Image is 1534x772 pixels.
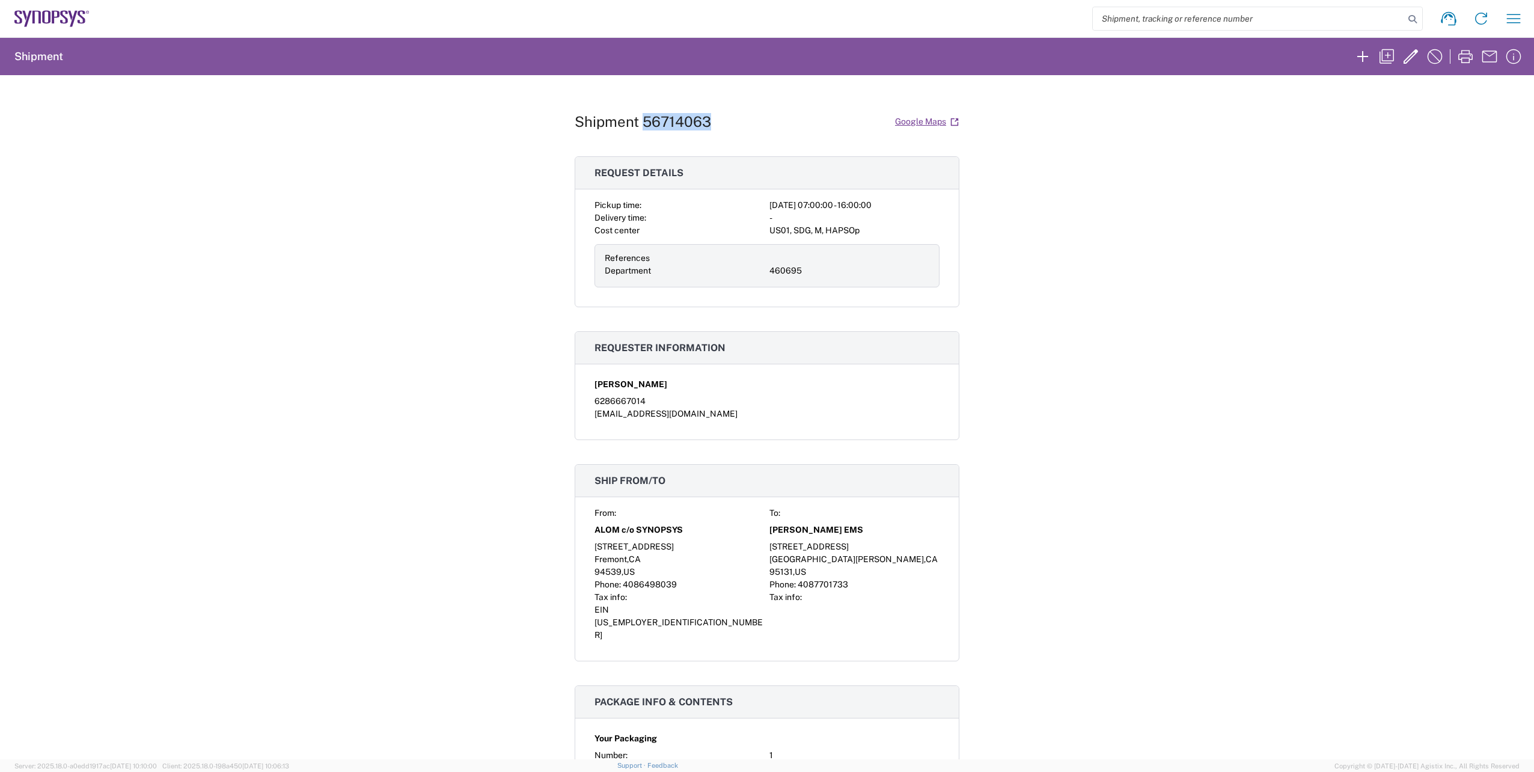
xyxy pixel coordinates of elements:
[594,408,940,420] div: [EMAIL_ADDRESS][DOMAIN_NAME]
[894,111,959,132] a: Google Maps
[594,342,726,354] span: Requester information
[795,567,806,577] span: US
[623,580,677,589] span: 4086498039
[594,567,622,577] span: 94539
[594,732,657,745] span: Your Packaging
[594,750,628,760] span: Number:
[793,567,795,577] span: ,
[594,554,627,564] span: Fremont
[594,696,733,708] span: Package info & contents
[617,762,647,769] a: Support
[110,762,157,770] span: [DATE] 10:10:00
[1093,7,1404,30] input: Shipment, tracking or reference number
[594,617,763,640] span: [US_EMPLOYER_IDENTIFICATION_NUMBER]
[594,213,646,222] span: Delivery time:
[1334,761,1520,771] span: Copyright © [DATE]-[DATE] Agistix Inc., All Rights Reserved
[769,580,796,589] span: Phone:
[575,113,711,130] h1: Shipment 56714063
[623,567,635,577] span: US
[14,762,157,770] span: Server: 2025.18.0-a0edd1917ac
[769,524,863,536] span: [PERSON_NAME] EMS
[769,567,793,577] span: 95131
[594,475,665,486] span: Ship from/to
[647,762,678,769] a: Feedback
[594,605,609,614] span: EIN
[924,554,926,564] span: ,
[14,49,63,64] h2: Shipment
[769,592,802,602] span: Tax info:
[769,224,940,237] div: US01, SDG, M, HAPSOp
[594,225,640,235] span: Cost center
[594,580,621,589] span: Phone:
[594,541,765,553] div: [STREET_ADDRESS]
[769,554,924,564] span: [GEOGRAPHIC_DATA][PERSON_NAME]
[594,395,940,408] div: 6286667014
[605,253,650,263] span: References
[594,524,683,536] span: ALOM c/o SYNOPSYS
[594,592,627,602] span: Tax info:
[594,200,641,210] span: Pickup time:
[769,749,940,762] div: 1
[242,762,289,770] span: [DATE] 10:06:13
[769,265,929,277] div: 460695
[627,554,629,564] span: ,
[162,762,289,770] span: Client: 2025.18.0-198a450
[769,508,780,518] span: To:
[605,265,765,277] div: Department
[769,541,940,553] div: [STREET_ADDRESS]
[594,167,683,179] span: Request details
[622,567,623,577] span: ,
[926,554,938,564] span: CA
[769,199,940,212] div: [DATE] 07:00:00 - 16:00:00
[594,378,667,391] span: [PERSON_NAME]
[594,508,616,518] span: From:
[629,554,641,564] span: CA
[798,580,848,589] span: 4087701733
[769,212,940,224] div: -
